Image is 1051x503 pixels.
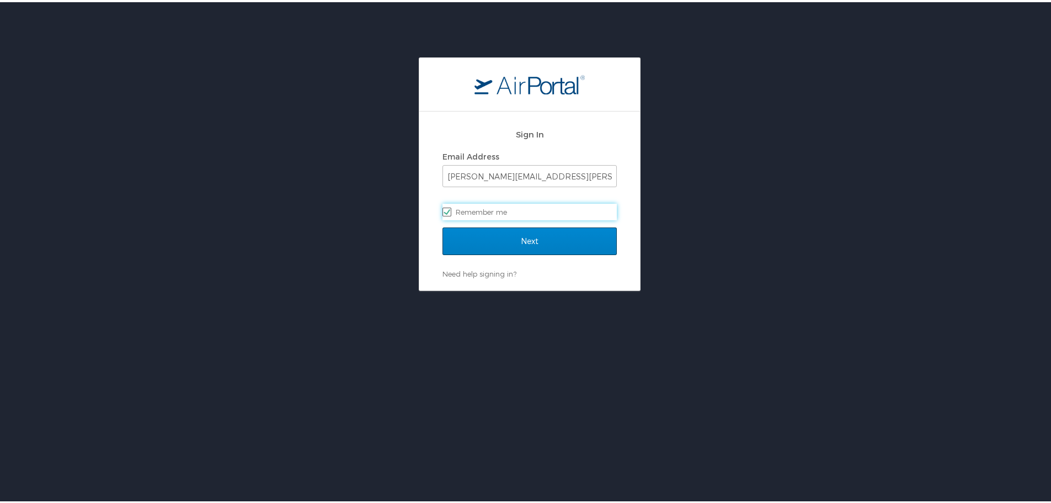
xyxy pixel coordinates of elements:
a: Need help signing in? [442,267,516,276]
img: logo [474,72,585,92]
label: Remember me [442,202,617,218]
label: Email Address [442,150,499,159]
input: Next [442,225,617,253]
h2: Sign In [442,126,617,139]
